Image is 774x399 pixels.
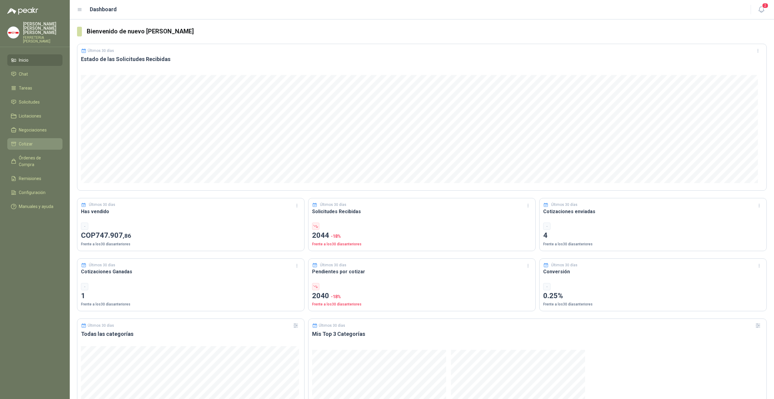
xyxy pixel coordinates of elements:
[543,290,763,302] p: 0.25%
[81,330,301,338] h3: Todas las categorías
[19,113,41,119] span: Licitaciones
[19,99,40,105] span: Solicitudes
[320,202,346,208] p: Últimos 30 días
[543,302,763,307] p: Frente a los 30 días anteriores
[7,173,62,184] a: Remisiones
[81,268,301,275] h3: Cotizaciones Ganadas
[81,290,301,302] p: 1
[7,138,62,150] a: Cotizar
[81,223,88,230] div: -
[543,283,550,290] div: -
[81,283,88,290] div: -
[543,208,763,215] h3: Cotizaciones enviadas
[7,82,62,94] a: Tareas
[543,223,550,230] div: -
[19,85,32,91] span: Tareas
[7,110,62,122] a: Licitaciones
[312,208,532,215] h3: Solicitudes Recibidas
[19,141,33,147] span: Cotizar
[7,124,62,136] a: Negociaciones
[312,230,532,241] p: 2044
[543,268,763,275] h3: Conversión
[88,323,114,328] p: Últimos 30 días
[8,27,19,38] img: Company Logo
[7,152,62,170] a: Órdenes de Compra
[331,234,341,239] span: -18 %
[7,7,38,15] img: Logo peakr
[81,208,301,215] h3: Has vendido
[312,330,763,338] h3: Mis Top 3 Categorías
[543,241,763,247] p: Frente a los 30 días anteriores
[89,262,115,268] p: Últimos 30 días
[19,57,29,63] span: Inicio
[319,323,345,328] p: Últimos 30 días
[756,4,767,15] button: 2
[7,187,62,198] a: Configuración
[19,175,41,182] span: Remisiones
[7,68,62,80] a: Chat
[81,230,301,241] p: COP
[312,302,532,307] p: Frente a los 30 días anteriores
[87,27,767,36] h3: Bienvenido de nuevo [PERSON_NAME]
[543,230,763,241] p: 4
[312,290,532,302] p: 2040
[81,302,301,307] p: Frente a los 30 días anteriores
[123,232,131,239] span: ,86
[81,56,763,63] h3: Estado de las Solicitudes Recibidas
[312,241,532,247] p: Frente a los 30 días anteriores
[762,3,769,9] span: 2
[81,241,301,247] p: Frente a los 30 días anteriores
[88,49,114,53] p: Últimos 30 días
[23,22,62,35] p: [PERSON_NAME] [PERSON_NAME] [PERSON_NAME]
[89,202,115,208] p: Últimos 30 días
[96,231,131,240] span: 747.907
[551,202,577,208] p: Últimos 30 días
[312,268,532,275] h3: Pendientes por cotizar
[19,189,45,196] span: Configuración
[331,294,341,299] span: -18 %
[7,54,62,66] a: Inicio
[551,262,577,268] p: Últimos 30 días
[90,5,117,14] h1: Dashboard
[23,36,62,43] p: FERRETERIA [PERSON_NAME]
[19,203,53,210] span: Manuales y ayuda
[7,96,62,108] a: Solicitudes
[19,127,47,133] span: Negociaciones
[7,201,62,212] a: Manuales y ayuda
[320,262,346,268] p: Últimos 30 días
[19,155,57,168] span: Órdenes de Compra
[19,71,28,77] span: Chat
